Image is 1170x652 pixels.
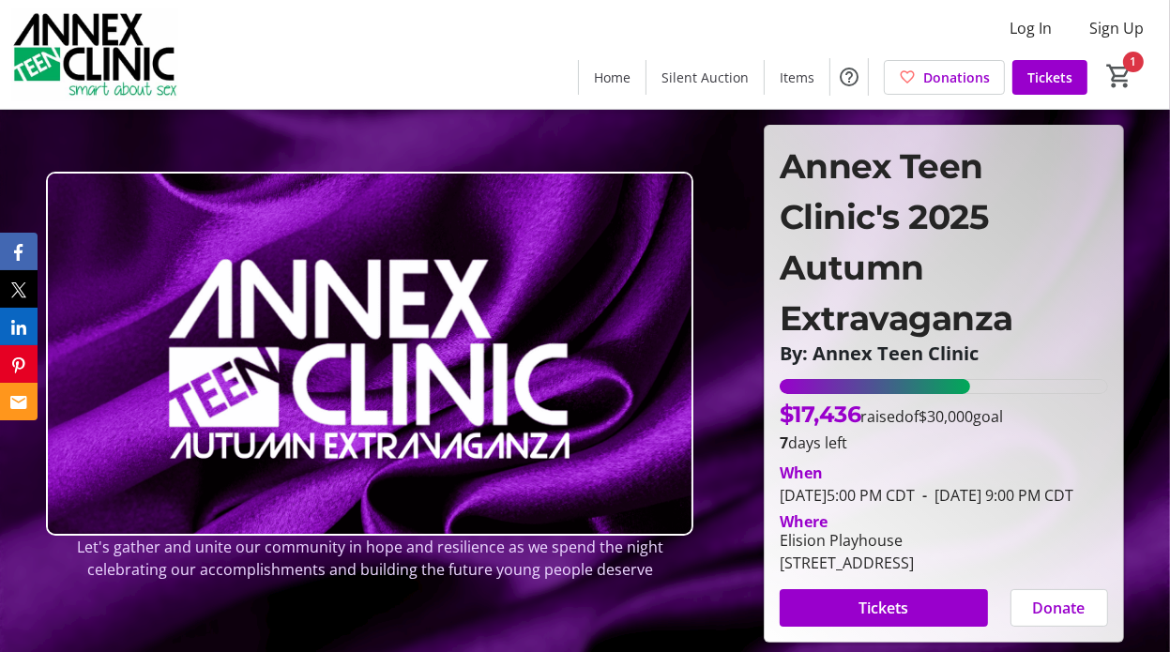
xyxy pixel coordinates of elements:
[780,398,1004,432] p: raised of goal
[915,485,1073,506] span: [DATE] 9:00 PM CDT
[780,514,828,529] div: Where
[780,529,914,552] div: Elision Playhouse
[1102,59,1136,93] button: Cart
[780,462,823,484] div: When
[995,13,1067,43] button: Log In
[579,60,646,95] a: Home
[646,60,764,95] a: Silent Auction
[11,8,178,101] img: Annex Teen Clinic's Logo
[765,60,829,95] a: Items
[780,343,1108,364] p: By: Annex Teen Clinic
[780,379,1108,394] div: 58.12016666666666% of fundraising goal reached
[1089,17,1144,39] span: Sign Up
[661,68,749,87] span: Silent Auction
[1027,68,1072,87] span: Tickets
[780,589,988,627] button: Tickets
[780,432,1108,454] p: days left
[859,597,908,619] span: Tickets
[780,68,814,87] span: Items
[1033,597,1086,619] span: Donate
[780,485,915,506] span: [DATE] 5:00 PM CDT
[77,537,663,580] span: Let's gather and unite our community in hope and resilience as we spend the night celebrating our...
[1010,17,1052,39] span: Log In
[919,406,973,427] span: $30,000
[884,60,1005,95] a: Donations
[1074,13,1159,43] button: Sign Up
[46,172,692,536] img: Campaign CTA Media Photo
[594,68,631,87] span: Home
[780,145,1013,339] span: Annex Teen Clinic's 2025 Autumn Extravaganza
[780,432,788,453] span: 7
[915,485,934,506] span: -
[923,68,990,87] span: Donations
[780,552,914,574] div: [STREET_ADDRESS]
[830,58,868,96] button: Help
[780,401,861,428] span: $17,436
[1012,60,1087,95] a: Tickets
[1010,589,1108,627] button: Donate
